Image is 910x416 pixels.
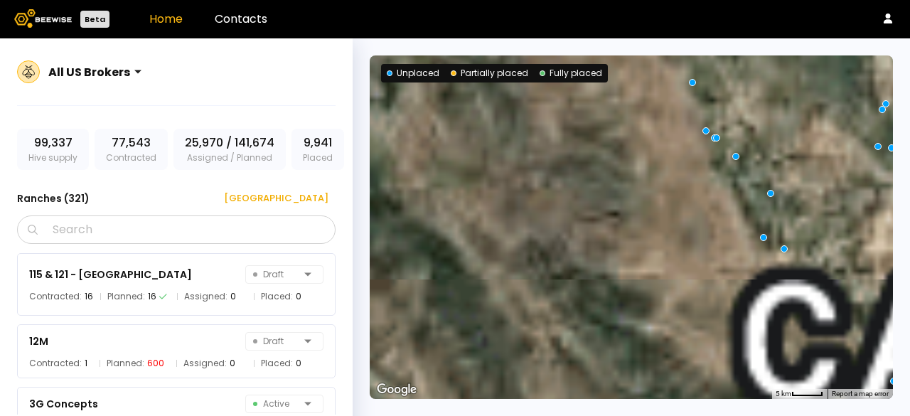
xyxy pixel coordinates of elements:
span: Contracted: [29,289,82,304]
div: 0 [230,289,236,304]
div: 1 [85,356,87,370]
span: Draft [253,333,299,350]
div: Assigned / Planned [173,129,286,170]
a: Contacts [215,11,267,27]
div: Partially placed [451,67,528,80]
div: 0 [296,356,301,370]
div: 12M [29,333,48,350]
span: Assigned: [183,356,227,370]
div: Hive supply [17,129,89,170]
span: Planned: [107,356,144,370]
button: Map Scale: 5 km per 41 pixels [771,389,828,399]
a: Open this area in Google Maps (opens a new window) [373,380,420,399]
div: 3G Concepts [29,395,98,412]
span: Contracted: [29,356,82,370]
a: Home [149,11,183,27]
div: Contracted [95,129,168,170]
div: 0 [296,289,301,304]
button: [GEOGRAPHIC_DATA] [207,187,336,210]
div: [GEOGRAPHIC_DATA] [214,191,328,206]
div: Beta [80,11,109,28]
span: 9,941 [304,134,332,151]
div: 0 [230,356,235,370]
span: 99,337 [34,134,73,151]
span: Placed: [261,356,293,370]
span: 25,970 / 141,674 [185,134,274,151]
span: Active [253,395,299,412]
a: Report a map error [832,390,889,398]
img: Google [373,380,420,399]
div: Fully placed [540,67,602,80]
span: Planned: [107,289,145,304]
div: Placed [291,129,344,170]
div: 600 [147,356,164,370]
span: Draft [253,266,299,283]
div: 16 [85,289,93,304]
div: All US Brokers [48,63,130,81]
div: 115 & 121 - [GEOGRAPHIC_DATA] [29,266,192,283]
span: 5 km [776,390,791,398]
span: 77,543 [112,134,151,151]
img: Beewise logo [14,9,72,28]
span: Assigned: [184,289,227,304]
div: Unplaced [387,67,439,80]
div: 16 [148,289,156,304]
span: Placed: [261,289,293,304]
h3: Ranches ( 321 ) [17,188,90,208]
